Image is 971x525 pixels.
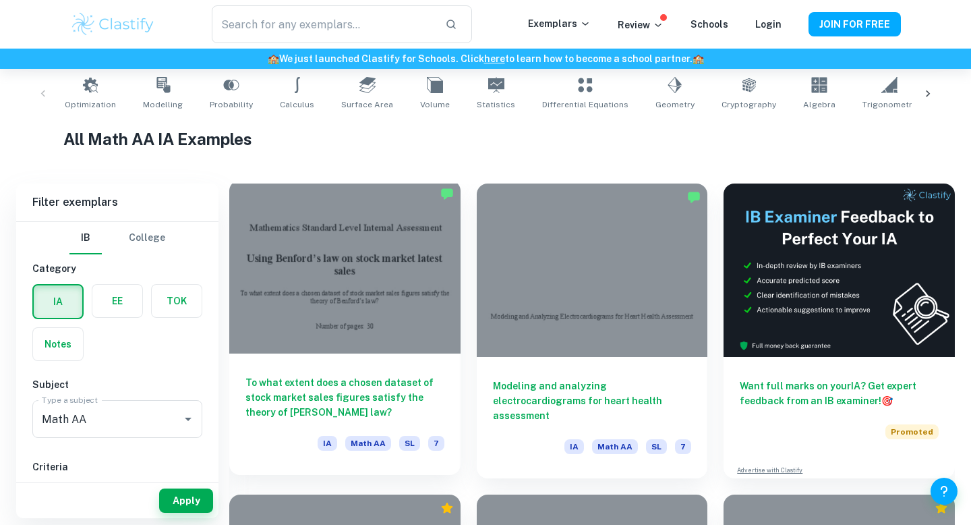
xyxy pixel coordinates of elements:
button: Help and Feedback [931,478,958,505]
button: Apply [159,489,213,513]
a: here [484,53,505,64]
button: JOIN FOR FREE [808,12,901,36]
span: Cryptography [722,99,776,111]
span: Modelling [143,99,183,111]
div: Premium [935,501,948,515]
p: Exemplars [528,16,591,31]
h1: All Math AA IA Examples [63,127,908,151]
h6: To what extent does a chosen dataset of stock market sales figures satisfy the theory of [PERSON_... [245,375,444,420]
span: SL [646,439,667,454]
span: Promoted [885,424,939,439]
a: Schools [690,19,728,30]
span: Algebra [803,99,835,111]
button: IA [34,285,82,318]
button: College [129,222,165,254]
a: Modeling and analyzing electrocardiograms for heart health assessmentIAMath AASL7 [477,184,708,478]
span: 7 [675,439,691,454]
span: 7 [428,436,444,451]
span: Volume [420,99,450,111]
button: Open [179,410,198,429]
img: Marked [440,187,454,200]
img: Thumbnail [724,184,955,357]
h6: We just launched Clastify for Schools. Click to learn how to become a school partner. [3,51,968,66]
span: Geometry [655,99,695,111]
a: Login [755,19,782,30]
span: Probability [210,99,253,111]
input: Search for any exemplars... [212,5,434,43]
span: SL [399,436,420,451]
h6: Criteria [32,460,202,474]
button: EE [92,285,142,317]
span: IA [318,436,337,451]
button: Notes [33,328,83,360]
label: Type a subject [42,394,98,406]
span: Calculus [280,99,314,111]
button: IB [69,222,102,254]
span: Optimization [65,99,116,111]
a: To what extent does a chosen dataset of stock market sales figures satisfy the theory of [PERSON_... [229,184,461,478]
a: Want full marks on yourIA? Get expert feedback from an IB examiner!PromotedAdvertise with Clastify [724,184,955,478]
span: Trigonometry [862,99,916,111]
span: Math AA [592,439,638,454]
img: Marked [687,190,701,204]
img: Clastify logo [70,11,156,38]
h6: Modeling and analyzing electrocardiograms for heart health assessment [493,379,692,423]
span: 🏫 [268,53,279,64]
div: Filter type choice [69,222,165,254]
span: Differential Equations [542,99,628,111]
h6: Subject [32,377,202,392]
a: Advertise with Clastify [737,466,802,475]
span: IA [564,439,584,454]
h6: Want full marks on your IA ? Get expert feedback from an IB examiner! [740,379,939,408]
h6: Filter exemplars [16,184,218,221]
h6: Category [32,261,202,276]
span: Statistics [477,99,515,111]
p: Review [618,18,664,32]
span: Surface Area [341,99,393,111]
div: Premium [440,501,454,515]
span: 🎯 [881,395,893,406]
button: TOK [152,285,202,317]
span: Math AA [345,436,391,451]
span: 🏫 [693,53,704,64]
